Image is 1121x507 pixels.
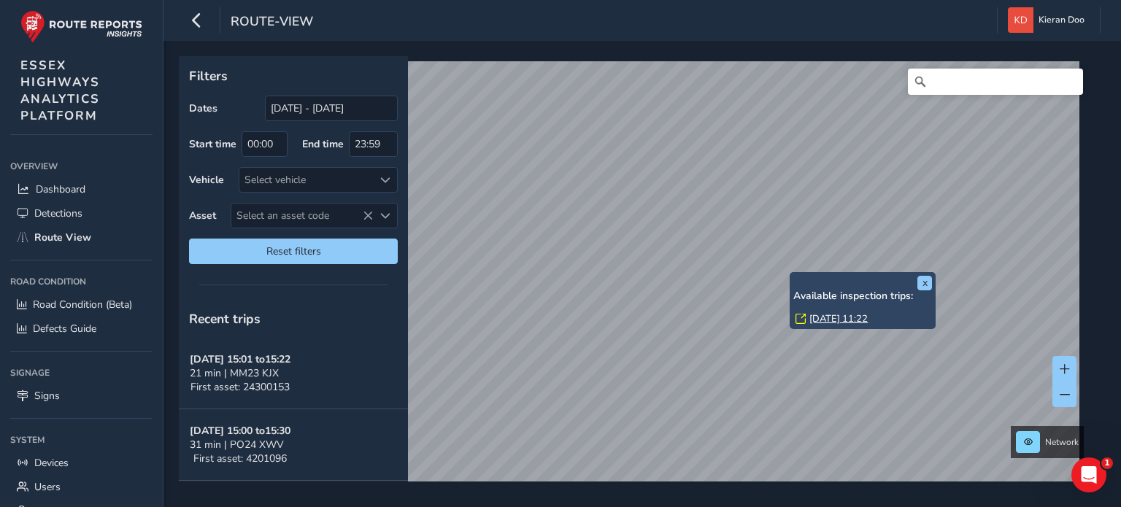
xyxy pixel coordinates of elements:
[231,12,313,33] span: route-view
[373,204,397,228] div: Select an asset code
[34,231,91,244] span: Route View
[189,173,224,187] label: Vehicle
[10,362,153,384] div: Signage
[189,66,398,85] p: Filters
[34,389,60,403] span: Signs
[34,456,69,470] span: Devices
[34,206,82,220] span: Detections
[231,204,373,228] span: Select an asset code
[1045,436,1079,448] span: Network
[10,475,153,499] a: Users
[10,271,153,293] div: Road Condition
[1071,457,1106,492] iframe: Intercom live chat
[20,10,142,43] img: rr logo
[10,293,153,317] a: Road Condition (Beta)
[809,312,868,325] a: [DATE] 11:22
[190,352,290,366] strong: [DATE] 15:01 to 15:22
[302,137,344,151] label: End time
[179,338,408,409] button: [DATE] 15:01 to15:2221 min | MM23 KJXFirst asset: 24300153
[190,366,279,380] span: 21 min | MM23 KJX
[189,209,216,222] label: Asset
[239,168,373,192] div: Select vehicle
[10,225,153,249] a: Route View
[10,384,153,408] a: Signs
[190,380,290,394] span: First asset: 24300153
[36,182,85,196] span: Dashboard
[10,429,153,451] div: System
[10,155,153,177] div: Overview
[10,317,153,341] a: Defects Guide
[1008,7,1090,33] button: Kieran Doo
[189,310,261,328] span: Recent trips
[200,244,387,258] span: Reset filters
[179,409,408,481] button: [DATE] 15:00 to15:3031 min | PO24 XWVFirst asset: 4201096
[1101,457,1113,469] span: 1
[189,101,217,115] label: Dates
[10,201,153,225] a: Detections
[34,480,61,494] span: Users
[190,438,284,452] span: 31 min | PO24 XWV
[33,298,132,311] span: Road Condition (Beta)
[20,57,100,124] span: ESSEX HIGHWAYS ANALYTICS PLATFORM
[184,61,1079,498] canvas: Map
[33,322,96,336] span: Defects Guide
[189,239,398,264] button: Reset filters
[193,452,287,465] span: First asset: 4201096
[10,177,153,201] a: Dashboard
[1008,7,1033,33] img: diamond-layout
[917,276,932,290] button: x
[190,424,290,438] strong: [DATE] 15:00 to 15:30
[793,290,932,303] h6: Available inspection trips:
[908,69,1083,95] input: Search
[1039,7,1085,33] span: Kieran Doo
[10,451,153,475] a: Devices
[189,137,236,151] label: Start time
